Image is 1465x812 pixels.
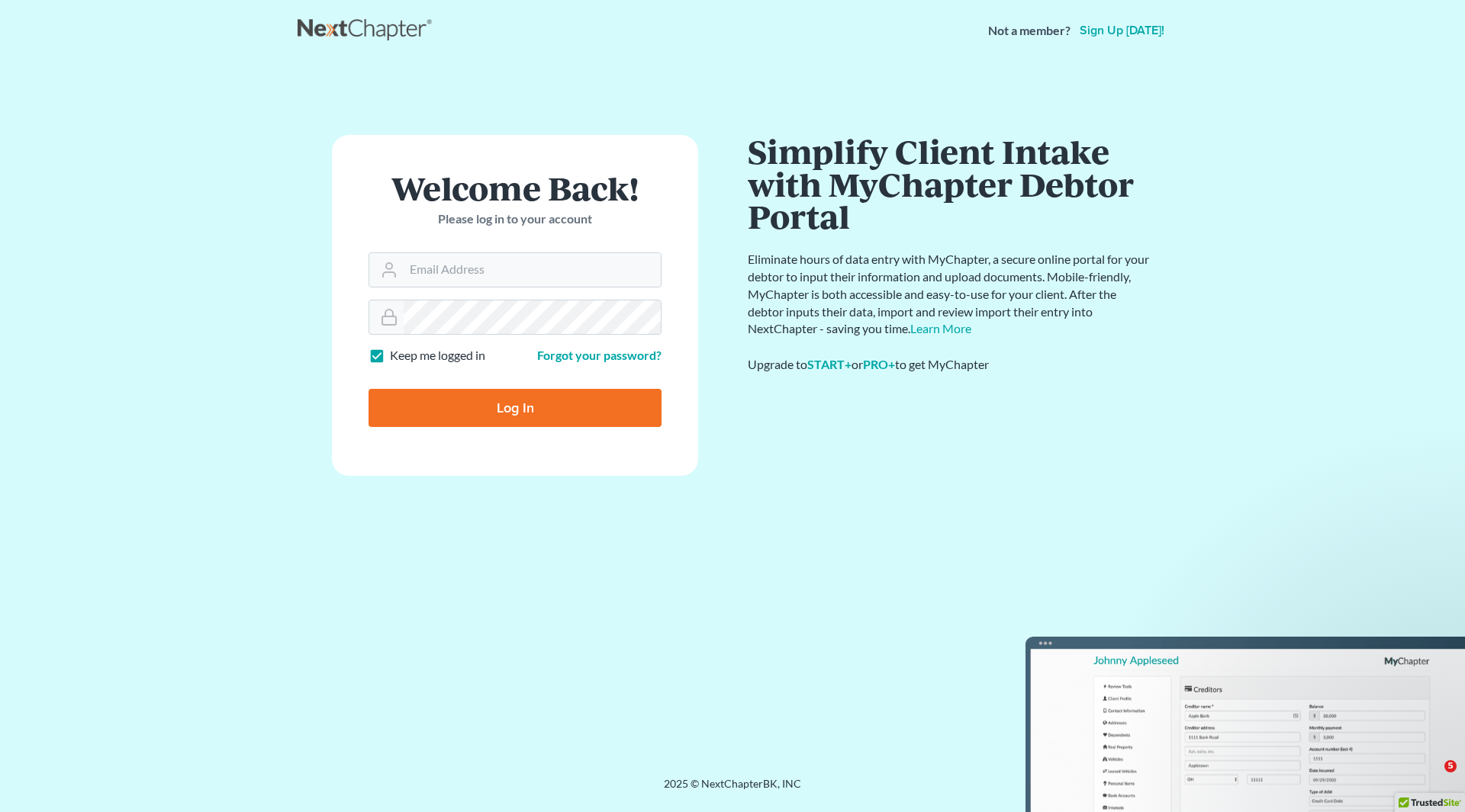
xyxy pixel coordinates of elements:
[390,347,485,364] label: Keep me logged in
[748,251,1152,338] p: Eliminate hours of data entry with MyChapter, a secure online portal for your debtor to input the...
[1444,760,1457,772] span: 5
[369,389,662,427] input: Log In
[369,210,662,228] p: Please log in to your account
[404,253,661,287] input: Email Address
[988,22,1071,40] strong: Not a member?
[1077,24,1167,37] a: Sign up [DATE]!
[298,776,1167,804] div: 2025 © NextChapterBK, INC
[369,172,662,204] h1: Welcome Back!
[537,348,662,362] a: Forgot your password?
[863,357,895,371] a: PRO+
[748,135,1152,233] h1: Simplify Client Intake with MyChapter Debtor Portal
[748,356,1152,374] div: Upgrade to or to get MyChapter
[1413,760,1450,797] iframe: Intercom live chat
[807,357,852,371] a: START+
[910,321,971,335] a: Learn More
